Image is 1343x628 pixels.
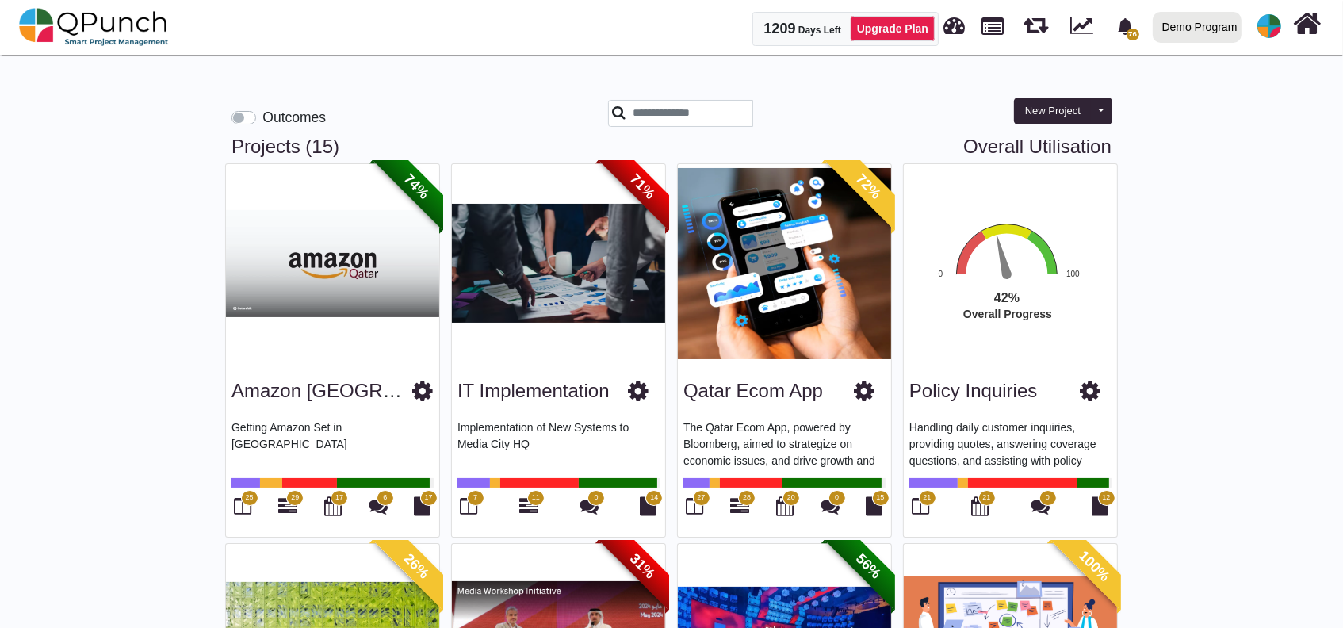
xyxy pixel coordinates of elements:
[939,270,943,279] text: 0
[743,492,751,504] span: 28
[278,503,297,515] a: 29
[231,419,434,467] p: Getting Amazon Set in [GEOGRAPHIC_DATA]
[923,492,931,504] span: 21
[324,496,342,515] i: Calendar
[335,492,343,504] span: 17
[640,496,656,515] i: Document Library
[291,492,299,504] span: 29
[900,221,1146,369] svg: Interactive chart
[944,10,966,33] span: Dashboard
[972,496,989,515] i: Calendar
[650,492,658,504] span: 14
[1050,523,1138,611] span: 100%
[963,136,1112,159] a: Overall Utilisation
[424,492,432,504] span: 17
[373,523,461,611] span: 26%
[231,380,412,403] h3: Amazon Qatar
[1127,29,1139,40] span: 76
[993,235,1012,276] path: 42 %. Speed.
[461,496,478,515] i: Board
[19,3,169,51] img: qpunch-sp.fa6292f.png
[373,143,461,231] span: 74%
[982,10,1004,35] span: Projects
[909,380,1037,403] h3: Policy Inquiries
[683,380,823,403] h3: Qatar Ecom App
[595,492,599,504] span: 0
[580,496,599,515] i: Punch Discussions
[913,496,930,515] i: Board
[383,492,387,504] span: 6
[798,25,841,36] span: Days Left
[235,496,252,515] i: Board
[231,136,1112,159] h3: Projects (15)
[687,496,704,515] i: Board
[415,496,431,515] i: Document Library
[1294,9,1322,39] i: Home
[473,492,477,504] span: 7
[599,143,687,231] span: 71%
[683,380,823,401] a: Qatar Ecom App
[231,380,505,401] a: Amazon [GEOGRAPHIC_DATA]
[900,221,1146,369] div: Overall Progress. Highcharts interactive chart.
[730,503,749,515] a: 28
[457,380,610,403] h3: IT Implementation
[763,21,795,36] span: 1209
[278,496,297,515] i: Gantt
[1062,1,1108,53] div: Dynamic Report
[1066,270,1080,279] text: 100
[369,496,388,515] i: Punch Discussions
[1248,1,1291,52] a: avatar
[1108,1,1146,51] a: bell fill76
[519,496,538,515] i: Roadmap
[994,291,1020,304] text: 42%
[697,492,705,504] span: 27
[457,419,660,467] p: Implementation of New Systems to Media City HQ
[1024,8,1048,34] span: Waves
[1031,496,1050,515] i: Punch Discussions
[1046,492,1050,504] span: 0
[1112,12,1139,40] div: Notification
[1014,98,1092,124] button: New Project
[519,503,538,515] a: 11
[825,523,913,611] span: 56%
[730,496,749,515] i: Gantt
[851,16,935,41] a: Upgrade Plan
[821,496,840,515] i: Punch Discussions
[982,492,990,504] span: 21
[909,380,1037,401] a: Policy Inquiries
[457,380,610,401] a: IT Implementation
[1257,14,1281,38] img: avatar
[963,308,1052,320] text: Overall Progress
[867,496,883,515] i: Document Library
[532,492,540,504] span: 11
[1146,1,1248,53] a: Demo Program
[1257,14,1281,38] span: Demo Support
[776,496,794,515] i: Calendar
[262,107,326,128] label: Outcomes
[835,492,839,504] span: 0
[876,492,884,504] span: 15
[1102,492,1110,504] span: 12
[787,492,795,504] span: 20
[909,419,1112,467] p: Handling daily customer inquiries, providing quotes, answering coverage questions, and assisting ...
[245,492,253,504] span: 25
[1162,13,1238,41] div: Demo Program
[599,523,687,611] span: 31%
[1117,18,1134,35] svg: bell fill
[825,143,913,231] span: 72%
[1092,496,1109,515] i: Document Library
[683,419,886,467] p: The Qatar Ecom App, powered by Bloomberg, aimed to strategize on economic issues, and drive growt...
